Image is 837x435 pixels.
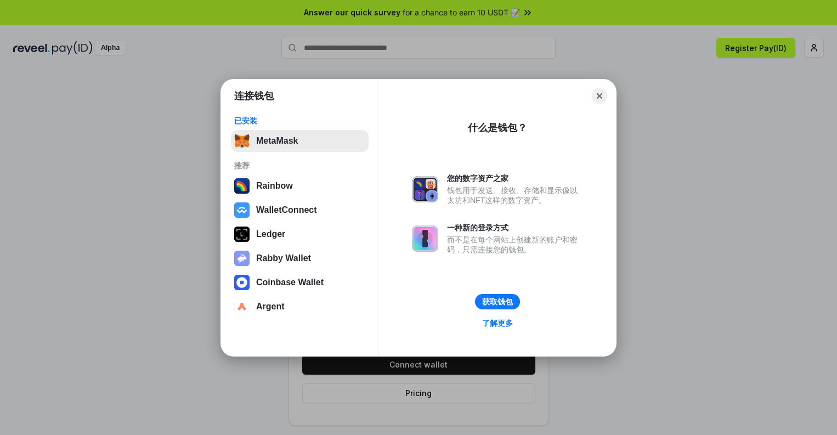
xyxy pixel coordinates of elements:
div: MetaMask [256,136,298,146]
img: svg+xml,%3Csvg%20fill%3D%22none%22%20height%3D%2233%22%20viewBox%3D%220%200%2035%2033%22%20width%... [234,133,250,149]
button: Coinbase Wallet [231,272,369,293]
button: Close [592,88,607,104]
img: svg+xml,%3Csvg%20width%3D%2228%22%20height%3D%2228%22%20viewBox%3D%220%200%2028%2028%22%20fill%3D... [234,299,250,314]
div: 已安装 [234,116,365,126]
img: svg+xml,%3Csvg%20xmlns%3D%22http%3A%2F%2Fwww.w3.org%2F2000%2Fsvg%22%20fill%3D%22none%22%20viewBox... [412,225,438,252]
div: 一种新的登录方式 [447,223,583,233]
div: 获取钱包 [482,297,513,307]
img: svg+xml,%3Csvg%20width%3D%2228%22%20height%3D%2228%22%20viewBox%3D%220%200%2028%2028%22%20fill%3D... [234,275,250,290]
div: Rabby Wallet [256,253,311,263]
div: Coinbase Wallet [256,278,324,287]
h1: 连接钱包 [234,89,274,103]
a: 了解更多 [476,316,519,330]
div: 钱包用于发送、接收、存储和显示像以太坊和NFT这样的数字资产。 [447,185,583,205]
div: Argent [256,302,285,312]
button: Rabby Wallet [231,247,369,269]
img: svg+xml,%3Csvg%20xmlns%3D%22http%3A%2F%2Fwww.w3.org%2F2000%2Fsvg%22%20fill%3D%22none%22%20viewBox... [412,176,438,202]
div: 您的数字资产之家 [447,173,583,183]
button: WalletConnect [231,199,369,221]
div: 了解更多 [482,318,513,328]
button: Rainbow [231,175,369,197]
div: 推荐 [234,161,365,171]
img: svg+xml,%3Csvg%20xmlns%3D%22http%3A%2F%2Fwww.w3.org%2F2000%2Fsvg%22%20fill%3D%22none%22%20viewBox... [234,251,250,266]
div: Ledger [256,229,285,239]
button: MetaMask [231,130,369,152]
div: 什么是钱包？ [468,121,527,134]
img: svg+xml,%3Csvg%20width%3D%22120%22%20height%3D%22120%22%20viewBox%3D%220%200%20120%20120%22%20fil... [234,178,250,194]
div: 而不是在每个网站上创建新的账户和密码，只需连接您的钱包。 [447,235,583,255]
img: svg+xml,%3Csvg%20xmlns%3D%22http%3A%2F%2Fwww.w3.org%2F2000%2Fsvg%22%20width%3D%2228%22%20height%3... [234,227,250,242]
img: svg+xml,%3Csvg%20width%3D%2228%22%20height%3D%2228%22%20viewBox%3D%220%200%2028%2028%22%20fill%3D... [234,202,250,218]
div: WalletConnect [256,205,317,215]
button: Argent [231,296,369,318]
button: 获取钱包 [475,294,520,309]
div: Rainbow [256,181,293,191]
button: Ledger [231,223,369,245]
